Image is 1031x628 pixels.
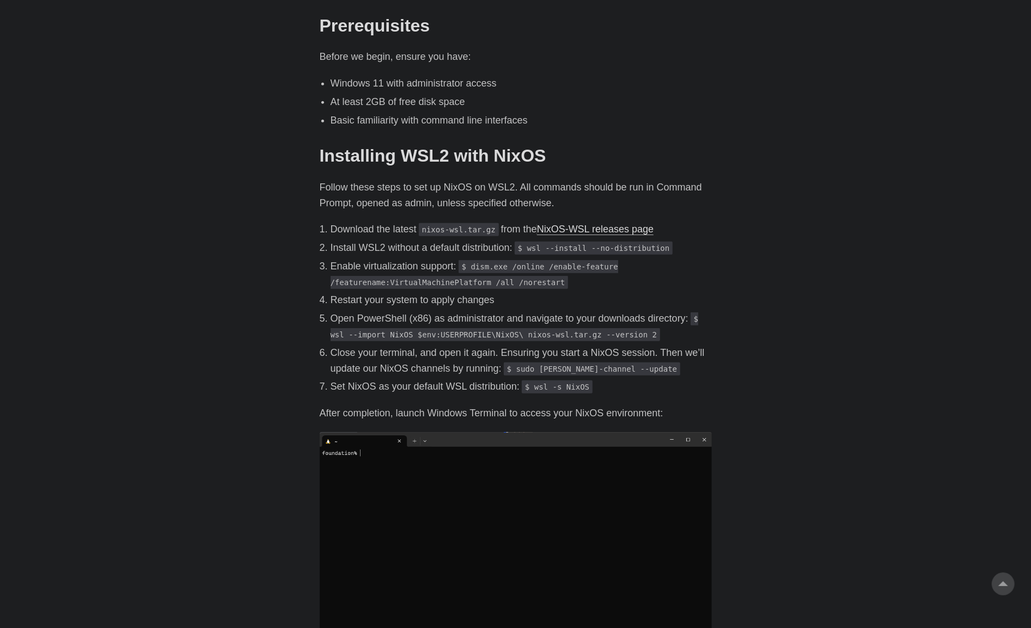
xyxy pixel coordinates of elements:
li: Windows 11 with administrator access [331,76,712,91]
a: go to top [992,572,1015,595]
h2: Prerequisites [320,15,712,36]
p: Follow these steps to set up NixOS on WSL2. All commands should be run in Command Prompt, opened ... [320,180,712,211]
p: Install WSL2 without a default distribution: [331,240,712,256]
code: nixos-wsl.tar.gz [419,223,499,236]
p: After completion, launch Windows Terminal to access your NixOS environment: [320,405,712,421]
a: NixOS-WSL releases page [537,224,654,235]
li: Basic familiarity with command line interfaces [331,113,712,128]
p: Enable virtualization support: [331,258,712,290]
code: $ wsl --install --no-distribution [515,242,673,255]
p: Open PowerShell (x86) as administrator and navigate to your downloads directory: [331,311,712,342]
p: Before we begin, ensure you have: [320,49,712,65]
p: Download the latest from the [331,221,712,237]
code: $ wsl -s NixOS [522,380,593,393]
p: Restart your system to apply changes [331,292,712,308]
p: Close your terminal, and open it again. Ensuring you start a NixOS session. Then we’ll update our... [331,345,712,377]
code: $ sudo [PERSON_NAME]-channel --update [504,362,681,375]
code: $ dism.exe /online /enable-feature /featurename:VirtualMachinePlatform /all /norestart [331,260,618,289]
p: Set NixOS as your default WSL distribution: [331,379,712,395]
h2: Installing WSL2 with NixOS [320,145,712,166]
li: At least 2GB of free disk space [331,94,712,110]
